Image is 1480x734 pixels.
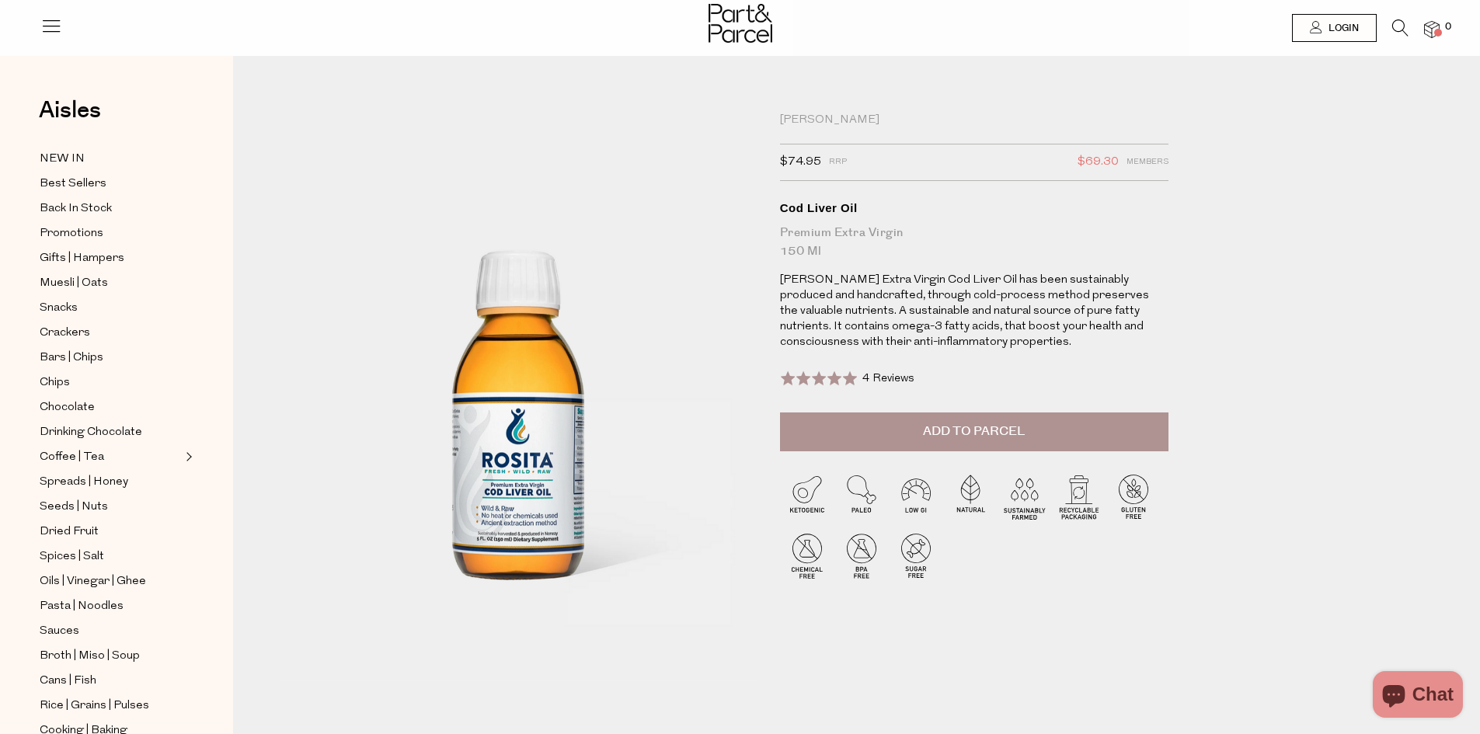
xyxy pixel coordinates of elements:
a: Muesli | Oats [40,273,181,293]
img: P_P-ICONS-Live_Bec_V11_Low_Gi.svg [889,469,943,524]
a: Spreads | Honey [40,472,181,492]
span: Coffee | Tea [40,448,104,467]
a: Bars | Chips [40,348,181,367]
span: Seeds | Nuts [40,498,108,517]
a: Login [1292,14,1377,42]
a: Broth | Miso | Soup [40,646,181,666]
span: Muesli | Oats [40,274,108,293]
a: Spices | Salt [40,547,181,566]
span: Pasta | Noodles [40,597,124,616]
a: Oils | Vinegar | Ghee [40,572,181,591]
span: Crackers [40,324,90,343]
img: P_P-ICONS-Live_Bec_V11_Sustainable_Farmed.svg [998,469,1052,524]
span: Cans | Fish [40,672,96,691]
span: Chips [40,374,70,392]
a: Pasta | Noodles [40,597,181,616]
span: Add to Parcel [923,423,1025,440]
img: P_P-ICONS-Live_Bec_V11_BPA_Free.svg [834,528,889,583]
a: 0 [1424,21,1440,37]
a: Cans | Fish [40,671,181,691]
a: NEW IN [40,149,181,169]
a: Drinking Chocolate [40,423,181,442]
span: $69.30 [1078,152,1119,172]
img: P_P-ICONS-Live_Bec_V11_Paleo.svg [834,469,889,524]
a: Aisles [39,99,101,137]
img: Part&Parcel [709,4,772,43]
a: Gifts | Hampers [40,249,181,268]
div: Premium Extra Virgin 150 ml [780,224,1168,261]
inbox-online-store-chat: Shopify online store chat [1368,671,1468,722]
span: RRP [829,152,847,172]
span: Spices | Salt [40,548,104,566]
img: P_P-ICONS-Live_Bec_V11_Gluten_Free.svg [1106,469,1161,524]
a: Back In Stock [40,199,181,218]
div: [PERSON_NAME] [780,113,1168,128]
span: Sauces [40,622,79,641]
a: Seeds | Nuts [40,497,181,517]
span: NEW IN [40,150,85,169]
p: [PERSON_NAME] Extra Virgin Cod Liver Oil has been sustainably produced and handcrafted, through c... [780,273,1168,350]
a: Coffee | Tea [40,447,181,467]
span: Bars | Chips [40,349,103,367]
a: Rice | Grains | Pulses [40,696,181,715]
button: Add to Parcel [780,412,1168,451]
span: Members [1127,152,1168,172]
span: Rice | Grains | Pulses [40,697,149,715]
span: Broth | Miso | Soup [40,647,140,666]
img: P_P-ICONS-Live_Bec_V11_Natural.svg [943,469,998,524]
span: 4 Reviews [862,373,914,384]
span: 0 [1441,20,1455,34]
span: Dried Fruit [40,523,99,541]
img: P_P-ICONS-Live_Bec_V11_Sugar_Free.svg [889,528,943,583]
span: Drinking Chocolate [40,423,142,442]
a: Promotions [40,224,181,243]
div: Cod Liver Oil [780,200,1168,216]
a: Crackers [40,323,181,343]
a: Chocolate [40,398,181,417]
span: Spreads | Honey [40,473,128,492]
span: Promotions [40,224,103,243]
span: Chocolate [40,398,95,417]
img: P_P-ICONS-Live_Bec_V11_Ketogenic.svg [780,469,834,524]
img: P_P-ICONS-Live_Bec_V11_Chemical_Free.svg [780,528,834,583]
a: Chips [40,373,181,392]
span: Gifts | Hampers [40,249,124,268]
span: Aisles [39,93,101,127]
img: Cod Liver Oil [280,118,757,681]
a: Sauces [40,621,181,641]
span: Snacks [40,299,78,318]
span: Best Sellers [40,175,106,193]
span: Login [1325,22,1359,35]
a: Dried Fruit [40,522,181,541]
span: Oils | Vinegar | Ghee [40,572,146,591]
a: Snacks [40,298,181,318]
button: Expand/Collapse Coffee | Tea [182,447,193,466]
span: Back In Stock [40,200,112,218]
a: Best Sellers [40,174,181,193]
img: P_P-ICONS-Live_Bec_V11_Recyclable_Packaging.svg [1052,469,1106,524]
span: $74.95 [780,152,821,172]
